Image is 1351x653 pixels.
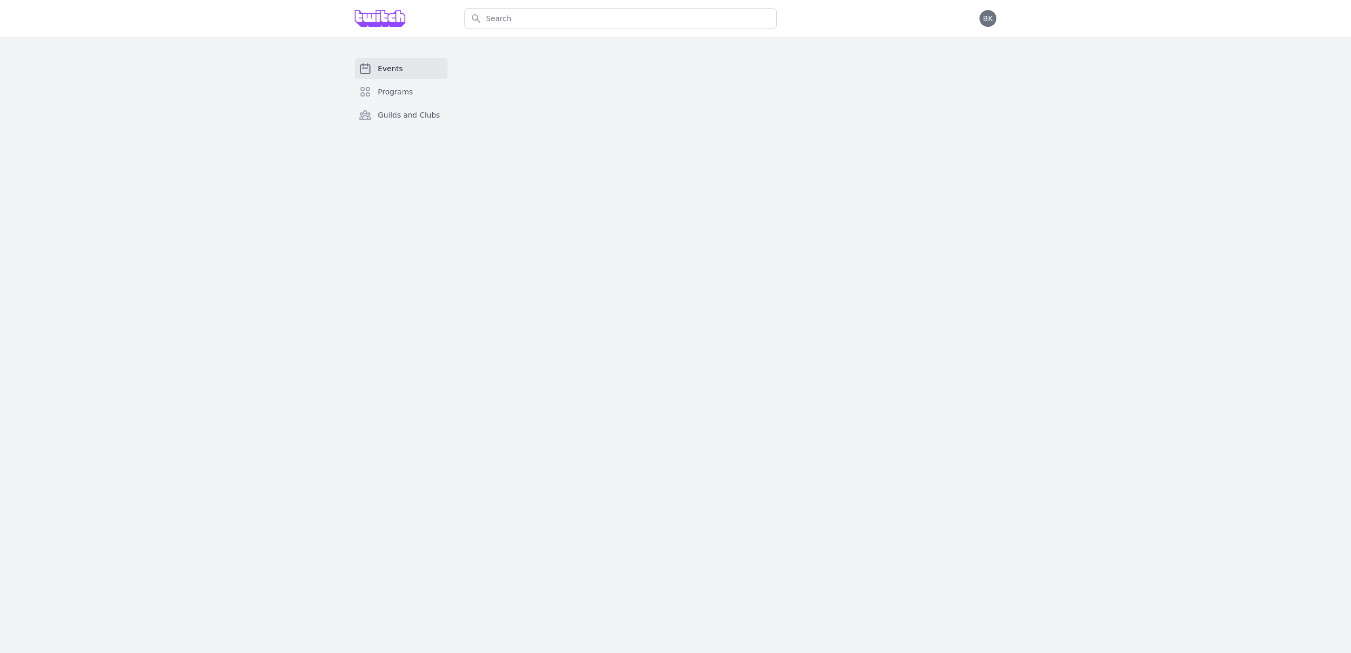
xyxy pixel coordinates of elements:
[355,10,405,27] img: Grove
[355,81,448,102] a: Programs
[378,110,440,120] span: Guilds and Clubs
[464,8,777,28] input: Search
[355,58,448,142] nav: Sidebar
[979,10,996,27] button: BK
[983,15,993,22] span: BK
[355,104,448,126] a: Guilds and Clubs
[355,58,448,79] a: Events
[378,87,413,97] span: Programs
[378,63,403,74] span: Events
